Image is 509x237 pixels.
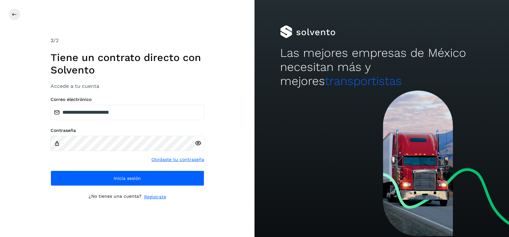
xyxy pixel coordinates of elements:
p: ¿No tienes una cuenta? [89,194,141,200]
a: Olvidaste tu contraseña [151,156,204,163]
span: transportistas [325,74,402,88]
label: Correo electrónico [51,97,204,102]
label: Contraseña [51,128,204,133]
button: Inicia sesión [51,171,204,186]
h1: Tiene un contrato directo con Solvento [51,51,204,76]
span: Inicia sesión [114,176,141,180]
div: /2 [51,37,204,44]
a: Regístrate [144,194,166,200]
h3: Accede a tu cuenta [51,83,204,89]
h2: Las mejores empresas de México necesitan más y mejores [280,46,484,88]
span: 2 [51,37,53,43]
